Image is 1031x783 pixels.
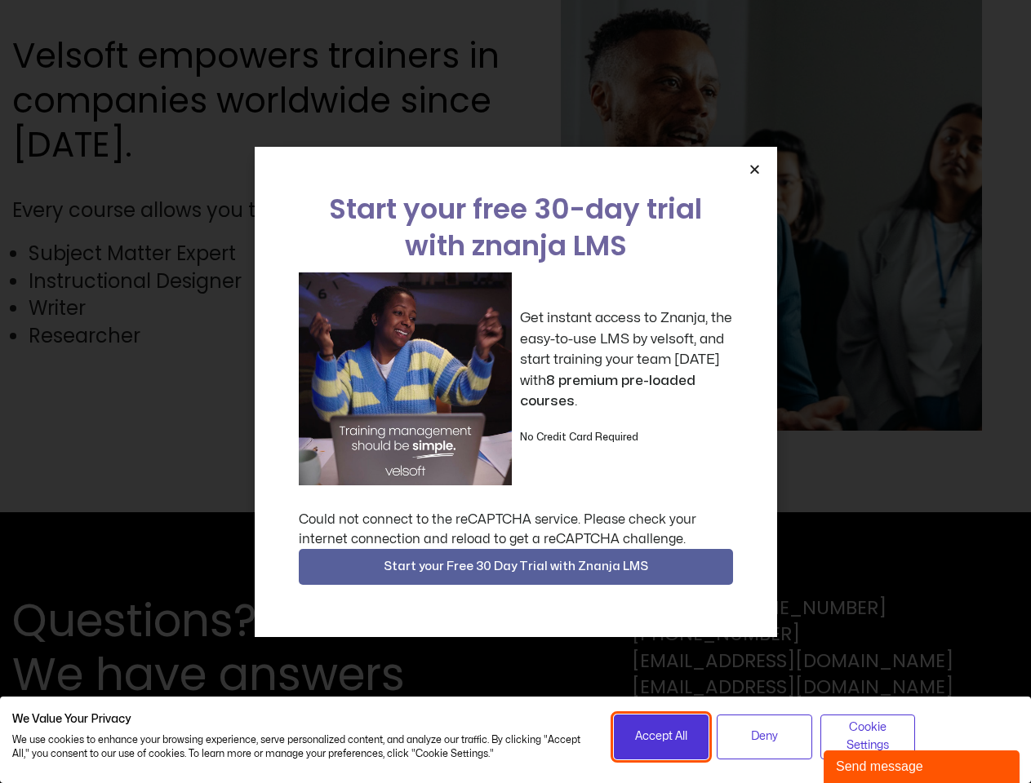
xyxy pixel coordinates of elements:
button: Adjust cookie preferences [820,714,916,759]
a: Close [749,163,761,175]
span: Deny [751,728,778,745]
span: Start your Free 30 Day Trial with Znanja LMS [384,557,648,577]
span: Accept All [635,728,687,745]
strong: 8 premium pre-loaded courses [520,374,695,409]
img: a woman sitting at her laptop dancing [299,272,512,485]
strong: No Credit Card Required [520,432,638,442]
p: Get instant access to Znanja, the easy-to-use LMS by velsoft, and start training your team [DATE]... [520,307,733,412]
button: Deny all cookies [717,714,812,759]
button: Start your Free 30 Day Trial with Znanja LMS [299,549,733,585]
h2: Start your free 30-day trial with znanja LMS [299,191,733,264]
h2: We Value Your Privacy [12,712,589,727]
iframe: chat widget [824,747,1023,783]
div: Could not connect to the reCAPTCHA service. Please check your internet connection and reload to g... [299,510,733,549]
button: Accept all cookies [614,714,709,759]
p: We use cookies to enhance your browsing experience, serve personalized content, and analyze our t... [12,733,589,761]
span: Cookie Settings [831,719,905,755]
